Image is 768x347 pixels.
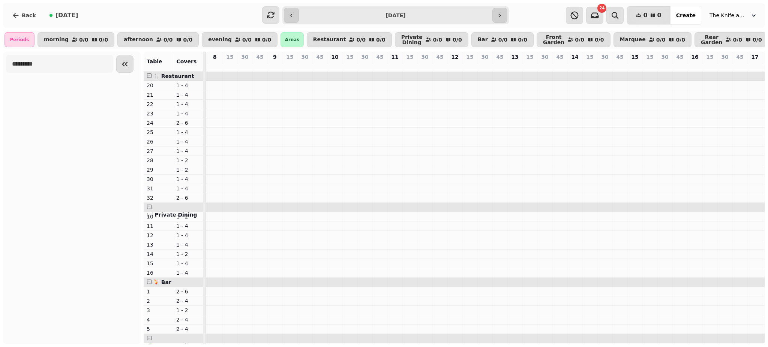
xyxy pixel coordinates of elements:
p: 1 - 4 [176,110,200,117]
p: 1 - 2 [176,157,200,164]
p: 20 [147,82,170,89]
p: 0 [527,62,533,70]
button: The Knife and [PERSON_NAME] [705,9,762,22]
p: 0 [452,62,458,70]
p: 0 [707,62,713,70]
p: 0 [497,62,503,70]
span: Create [676,13,696,18]
p: Restaurant [313,37,346,43]
p: 21 [147,91,170,99]
span: Back [22,13,36,18]
button: Private Dining0/00/0 [395,32,468,47]
span: 0 [643,12,647,18]
p: 0 [467,62,473,70]
p: 30 [661,53,668,61]
p: 45 [436,53,443,61]
p: 23 [147,110,170,117]
p: 1 - 4 [176,147,200,155]
p: 15 [346,53,353,61]
p: 0 [407,62,413,70]
p: 0 [362,62,368,70]
button: Back [6,6,42,24]
p: 12 [147,232,170,239]
p: 8 [213,53,217,61]
p: 22 [147,100,170,108]
p: 9 [273,53,277,61]
p: 0 [347,62,353,70]
p: 0 / 0 [99,37,108,42]
p: 0 / 0 [356,37,366,42]
p: 5 [147,325,170,333]
p: 0 [242,62,248,70]
p: 0 [422,62,428,70]
p: 0 / 0 [733,37,742,42]
p: 1 - 2 [176,213,200,220]
p: 1 - 4 [176,82,200,89]
div: Periods [4,32,34,47]
p: 0 / 0 [262,37,271,42]
span: Covers [176,58,196,64]
p: 0 / 0 [498,37,508,42]
p: 26 [147,138,170,145]
p: 15 [226,53,233,61]
p: 0 [287,62,293,70]
p: 0 / 0 [575,37,584,42]
p: 15 [286,53,293,61]
p: 1 - 4 [176,185,200,192]
button: [DATE] [43,6,84,24]
p: afternoon [124,37,153,43]
p: Private Dining [401,34,423,45]
p: 45 [556,53,563,61]
p: 45 [676,53,683,61]
p: 1 - 4 [176,138,200,145]
p: 12 [451,53,458,61]
p: 0 [392,62,398,70]
p: 13 [511,53,518,61]
p: morning [44,37,69,43]
p: 17 [751,53,758,61]
p: 25 [147,129,170,136]
p: 0 [542,62,548,70]
p: 2 - 4 [176,316,200,323]
button: 00 [627,6,670,24]
p: 3 [147,307,170,314]
p: 0 [482,62,488,70]
p: 30 [721,53,728,61]
button: Collapse sidebar [116,55,133,73]
span: Table [147,58,162,64]
p: 4 [147,316,170,323]
p: 2 - 6 [176,288,200,295]
p: 30 [301,53,308,61]
p: 0 / 0 [676,37,685,42]
p: 0 [647,62,653,70]
p: 0 / 0 [79,37,88,42]
p: 30 [541,53,548,61]
p: 30 [241,53,248,61]
p: 0 [677,62,683,70]
p: 1 - 4 [176,241,200,248]
p: 0 [332,62,338,70]
p: 0 [257,62,263,70]
p: 15 [646,53,653,61]
p: 1 - 4 [176,100,200,108]
p: 10 [331,53,338,61]
button: Front Garden0/00/0 [537,32,610,47]
p: Bar [478,37,488,43]
p: 2 - 6 [176,119,200,127]
p: 0 [317,62,323,70]
p: 30 [601,53,608,61]
p: 2 - 4 [176,325,200,333]
p: 0 / 0 [656,37,666,42]
span: 🍹 Bar [153,279,171,285]
p: 45 [616,53,623,61]
p: 0 [632,62,638,70]
p: 11 [147,222,170,230]
p: 0 [572,62,578,70]
p: 13 [147,241,170,248]
p: 31 [147,185,170,192]
span: [DATE] [55,12,78,18]
div: Areas [280,32,303,47]
p: 15 [631,53,638,61]
p: 16 [147,269,170,277]
button: Bar0/00/0 [471,32,534,47]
